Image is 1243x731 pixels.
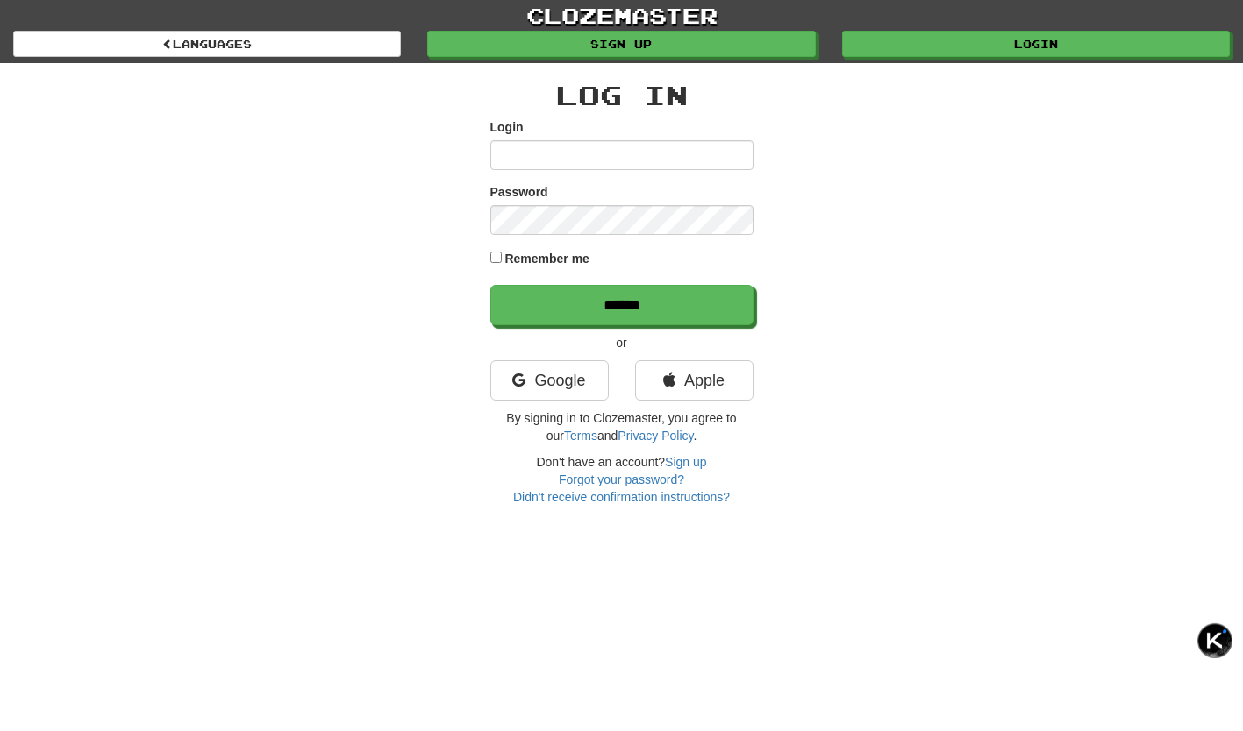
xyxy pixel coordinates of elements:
[490,118,524,136] label: Login
[559,472,684,486] a: Forgot your password?
[564,429,597,443] a: Terms
[427,31,815,57] a: Sign up
[504,250,589,267] label: Remember me
[490,360,609,401] a: Google
[490,81,754,110] h2: Log In
[13,31,401,57] a: Languages
[490,334,754,351] p: or
[490,409,754,444] p: By signing in to Clozemaster, you agree to our and .
[665,455,706,469] a: Sign up
[842,31,1230,57] a: Login
[618,429,693,443] a: Privacy Policy
[490,183,548,201] label: Password
[635,360,754,401] a: Apple
[513,490,730,504] a: Didn't receive confirmation instructions?
[490,453,754,506] div: Don't have an account?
